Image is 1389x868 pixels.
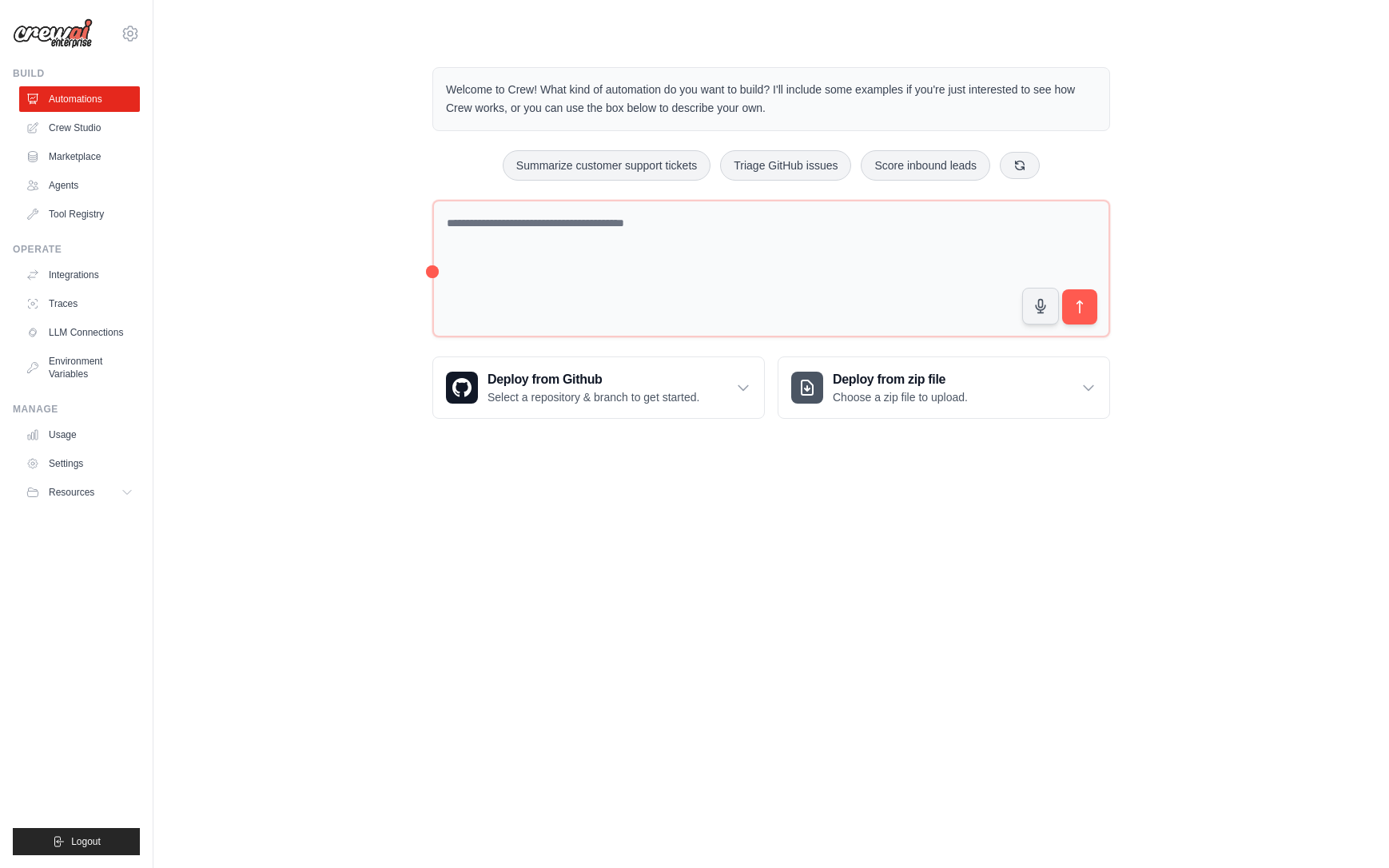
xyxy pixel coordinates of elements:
[19,86,140,112] a: Automations
[446,81,1096,117] p: Welcome to Crew! What kind of automation do you want to build? I'll include some examples if you'...
[19,480,140,505] button: Resources
[833,370,968,389] h3: Deploy from zip file
[488,389,699,405] p: Select a repository & branch to get started.
[49,486,94,499] span: Resources
[19,201,140,227] a: Tool Registry
[71,835,101,848] span: Logout
[19,291,140,317] a: Traces
[19,348,140,387] a: Environment Variables
[13,403,140,416] div: Manage
[19,451,140,476] a: Settings
[720,150,851,181] button: Triage GitHub issues
[13,67,140,80] div: Build
[19,115,140,141] a: Crew Studio
[19,173,140,198] a: Agents
[19,320,140,345] a: LLM Connections
[503,150,710,181] button: Summarize customer support tickets
[833,389,968,405] p: Choose a zip file to upload.
[13,18,93,49] img: Logo
[13,828,140,855] button: Logout
[13,243,140,256] div: Operate
[488,370,699,389] h3: Deploy from Github
[861,150,990,181] button: Score inbound leads
[19,144,140,169] a: Marketplace
[19,262,140,288] a: Integrations
[19,422,140,448] a: Usage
